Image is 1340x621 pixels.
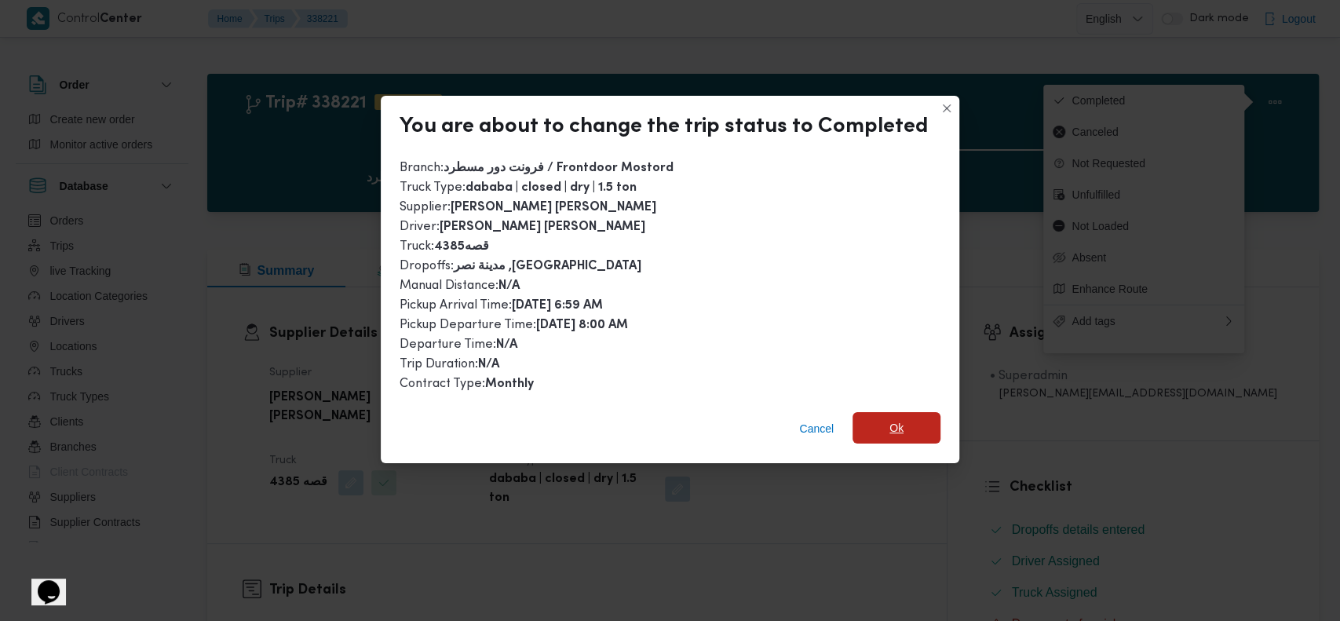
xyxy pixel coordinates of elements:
[400,221,645,233] span: Driver :
[799,419,834,438] span: Cancel
[400,201,656,214] span: Supplier :
[440,221,645,233] b: [PERSON_NAME] [PERSON_NAME]
[16,558,66,605] iframe: chat widget
[478,359,499,371] b: N/A
[451,202,656,214] b: [PERSON_NAME] [PERSON_NAME]
[400,260,641,272] span: Dropoffs :
[512,300,603,312] b: [DATE] 6:59 AM
[536,320,628,331] b: [DATE] 8:00 AM
[496,339,517,351] b: N/A
[400,162,674,174] span: Branch :
[793,413,840,444] button: Cancel
[400,240,489,253] span: Truck :
[853,412,940,444] button: Ok
[434,241,489,253] b: قصه4385
[400,115,928,140] div: You are about to change the trip status to Completed
[466,182,637,194] b: dababa | closed | dry | 1.5 ton
[400,181,637,194] span: Truck Type :
[889,418,904,437] span: Ok
[400,319,628,331] span: Pickup Departure Time :
[400,378,534,390] span: Contract Type :
[444,163,674,174] b: فرونت دور مسطرد / Frontdoor Mostord
[400,279,520,292] span: Manual Distance :
[498,280,520,292] b: N/A
[400,338,517,351] span: Departure Time :
[400,358,499,371] span: Trip Duration :
[400,299,603,312] span: Pickup Arrival Time :
[485,378,534,390] b: Monthly
[454,261,641,272] b: مدينة نصر ,[GEOGRAPHIC_DATA]
[937,99,956,118] button: Closes this modal window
